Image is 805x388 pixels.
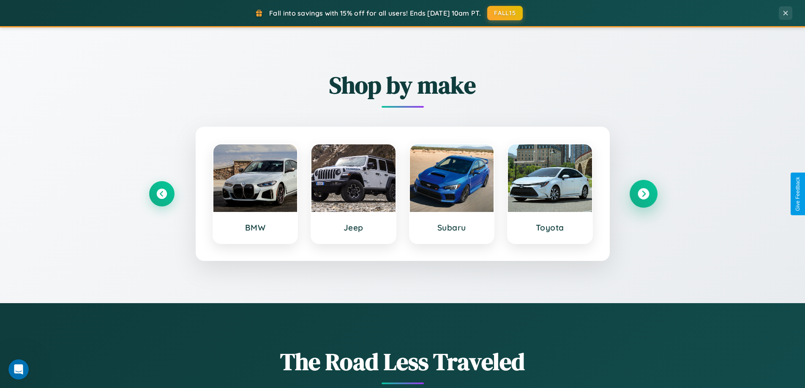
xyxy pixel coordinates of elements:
[795,177,801,211] div: Give Feedback
[149,345,656,378] h1: The Road Less Traveled
[487,6,523,20] button: FALL15
[8,359,29,380] iframe: Intercom live chat
[320,222,387,233] h3: Jeep
[222,222,289,233] h3: BMW
[149,69,656,101] h2: Shop by make
[269,9,481,17] span: Fall into savings with 15% off for all users! Ends [DATE] 10am PT.
[516,222,584,233] h3: Toyota
[418,222,486,233] h3: Subaru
